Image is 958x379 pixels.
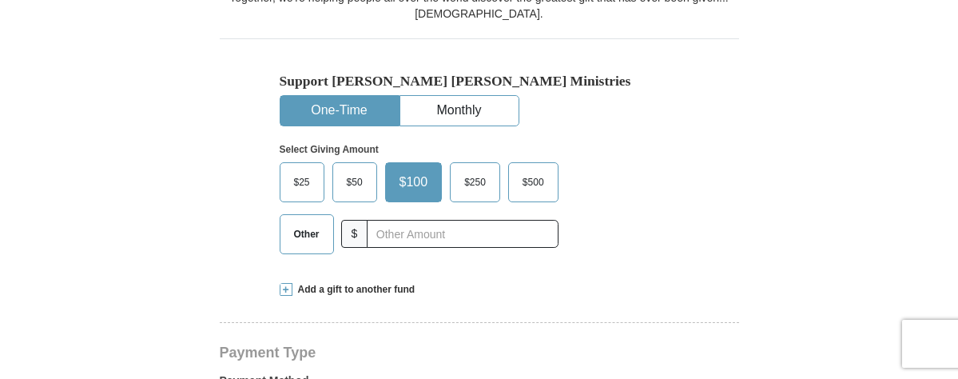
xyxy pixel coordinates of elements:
[286,222,328,246] span: Other
[280,73,679,90] h5: Support [PERSON_NAME] [PERSON_NAME] Ministries
[339,170,371,194] span: $50
[400,96,519,126] button: Monthly
[280,144,379,155] strong: Select Giving Amount
[515,170,552,194] span: $500
[341,220,368,248] span: $
[456,170,494,194] span: $250
[220,346,739,359] h4: Payment Type
[392,170,436,194] span: $100
[280,96,399,126] button: One-Time
[367,220,558,248] input: Other Amount
[286,170,318,194] span: $25
[292,283,415,297] span: Add a gift to another fund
